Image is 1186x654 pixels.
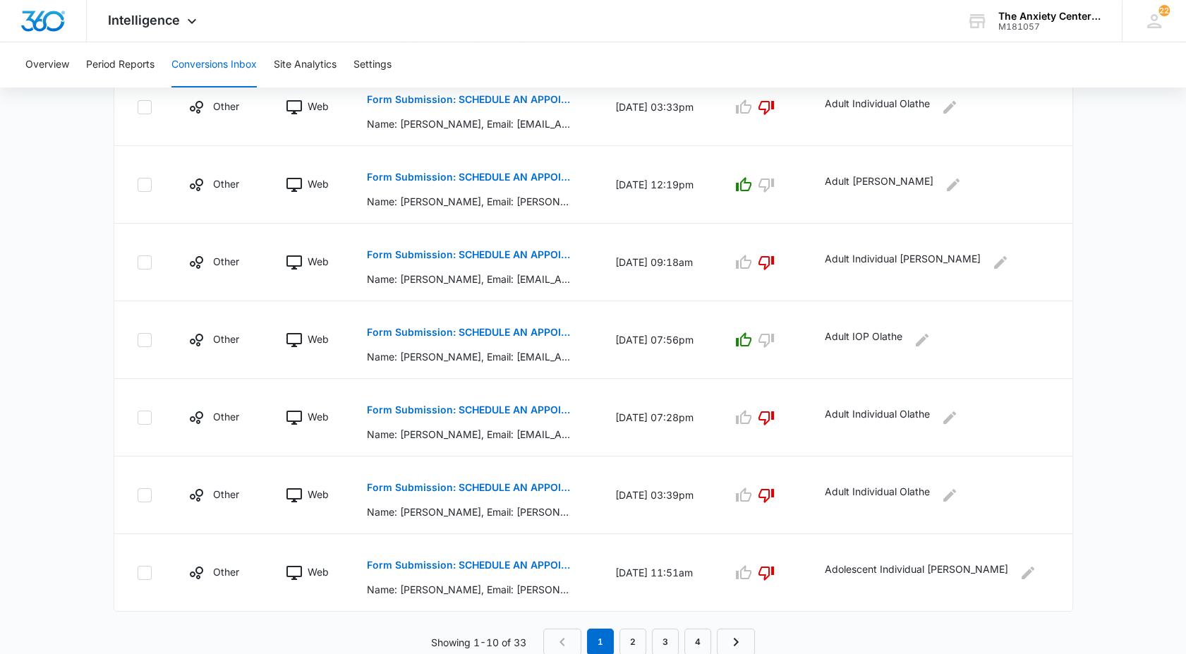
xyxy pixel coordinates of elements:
p: Web [308,99,329,114]
button: Period Reports [86,42,155,87]
p: Other [213,332,239,346]
p: Form Submission: SCHEDULE AN APPOINTMENT [367,483,572,492]
p: Form Submission: SCHEDULE AN APPOINTMENT [367,560,572,570]
p: Form Submission: SCHEDULE AN APPOINTMENT [367,405,572,415]
p: Other [213,409,239,424]
p: Web [308,487,329,502]
div: account id [998,22,1101,32]
button: Edit Comments [938,484,961,507]
td: [DATE] 03:33pm [598,68,715,146]
p: Name: [PERSON_NAME], Email: [EMAIL_ADDRESS][DOMAIN_NAME], Phone: [PHONE_NUMBER], Location: [GEOGR... [367,349,572,364]
p: Name: [PERSON_NAME], Email: [PERSON_NAME][EMAIL_ADDRESS][DOMAIN_NAME], Phone: [PHONE_NUMBER], Loc... [367,504,572,519]
p: Adult [PERSON_NAME] [825,174,933,196]
button: Edit Comments [1017,562,1039,584]
p: Form Submission: SCHEDULE AN APPOINTMENT [367,172,572,182]
p: Adult Individual Olathe [825,484,930,507]
p: Web [308,564,329,579]
p: Other [213,254,239,269]
p: Adult Individual Olathe [825,96,930,119]
div: notifications count [1158,5,1170,16]
button: Overview [25,42,69,87]
button: Form Submission: SCHEDULE AN APPOINTMENT [367,238,572,272]
button: Site Analytics [274,42,337,87]
div: account name [998,11,1101,22]
p: Web [308,254,329,269]
p: Adolescent Individual [PERSON_NAME] [825,562,1008,584]
p: Web [308,176,329,191]
p: Name: [PERSON_NAME], Email: [PERSON_NAME][EMAIL_ADDRESS][DOMAIN_NAME], Phone: [PHONE_NUMBER], Loc... [367,194,572,209]
p: Showing 1-10 of 33 [431,635,526,650]
p: Adult IOP Olathe [825,329,902,351]
p: Other [213,564,239,579]
button: Edit Comments [911,329,933,351]
button: Edit Comments [938,96,961,119]
p: Name: [PERSON_NAME], Email: [EMAIL_ADDRESS][DOMAIN_NAME], Phone: [PHONE_NUMBER], Location: [PERSO... [367,272,572,286]
button: Edit Comments [938,406,961,429]
p: Other [213,176,239,191]
p: Adult Individual Olathe [825,406,930,429]
button: Edit Comments [989,251,1012,274]
td: [DATE] 07:28pm [598,379,715,456]
span: Intelligence [108,13,180,28]
td: [DATE] 07:56pm [598,301,715,379]
td: [DATE] 12:19pm [598,146,715,224]
td: [DATE] 03:39pm [598,456,715,534]
button: Form Submission: SCHEDULE AN APPOINTMENT [367,471,572,504]
td: [DATE] 11:51am [598,534,715,612]
p: Web [308,332,329,346]
p: Name: [PERSON_NAME], Email: [PERSON_NAME][EMAIL_ADDRESS][DOMAIN_NAME], Phone: [PHONE_NUMBER], Loc... [367,582,572,597]
button: Conversions Inbox [171,42,257,87]
button: Form Submission: SCHEDULE AN APPOINTMENT [367,315,572,349]
td: [DATE] 09:18am [598,224,715,301]
button: Form Submission: SCHEDULE AN APPOINTMENT [367,160,572,194]
button: Form Submission: SCHEDULE AN APPOINTMENT [367,548,572,582]
p: Web [308,409,329,424]
span: 22 [1158,5,1170,16]
p: Other [213,487,239,502]
button: Form Submission: SCHEDULE AN APPOINTMENT [367,393,572,427]
p: Name: [PERSON_NAME], Email: [EMAIL_ADDRESS][DOMAIN_NAME], Phone: [PHONE_NUMBER], Location: [GEOGR... [367,427,572,442]
button: Settings [353,42,392,87]
p: Adult Individual [PERSON_NAME] [825,251,981,274]
p: Name: [PERSON_NAME], Email: [EMAIL_ADDRESS][DOMAIN_NAME], Phone: [PHONE_NUMBER], Location: [GEOGR... [367,116,572,131]
button: Edit Comments [942,174,964,196]
p: Form Submission: SCHEDULE AN APPOINTMENT [367,327,572,337]
p: Form Submission: SCHEDULE AN APPOINTMENT [367,95,572,104]
button: Form Submission: SCHEDULE AN APPOINTMENT [367,83,572,116]
p: Other [213,99,239,114]
p: Form Submission: SCHEDULE AN APPOINTMENT [367,250,572,260]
